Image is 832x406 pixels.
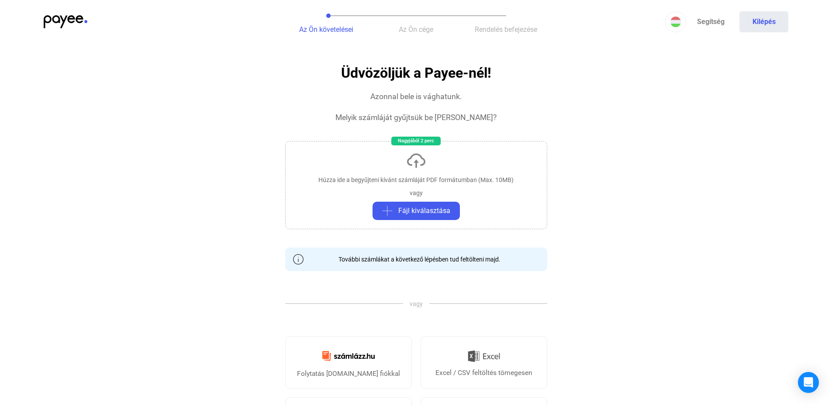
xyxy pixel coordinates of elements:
a: Folytatás [DOMAIN_NAME] fiókkal [285,336,412,389]
button: plus-greyFájl kiválasztása [373,202,460,220]
img: payee-logo [44,15,87,28]
span: Az Ön cége [399,25,433,34]
img: upload-cloud [406,150,427,171]
img: info-grey-outline [293,254,304,265]
span: vagy [403,299,429,308]
button: Kilépés [739,11,788,32]
span: Rendelés befejezése [475,25,537,34]
div: Folytatás [DOMAIN_NAME] fiókkal [297,368,400,379]
button: HU [665,11,686,32]
h1: Üdvözöljük a Payee-nél! [341,65,491,81]
img: HU [670,17,681,27]
img: plus-grey [382,206,393,216]
a: Excel / CSV feltöltés tömegesen [421,336,547,389]
div: vagy [410,189,423,197]
img: Excel [468,347,500,365]
a: Segítség [686,11,735,32]
img: Számlázz.hu [317,346,380,366]
div: Húzza ide a begyűjteni kívánt számláját PDF formátumban (Max. 10MB) [318,175,514,184]
div: Open Intercom Messenger [798,372,819,393]
span: Az Ön követelései [299,25,353,34]
div: További számlákat a következő lépésben tud feltölteni majd. [332,255,501,264]
div: Azonnal bele is vághatunk. [370,91,462,102]
div: Melyik számláját gyűjtsük be [PERSON_NAME]? [335,112,497,123]
span: Fájl kiválasztása [398,206,450,216]
div: Nagyjából 2 perc [391,137,441,145]
div: Excel / CSV feltöltés tömegesen [435,368,532,378]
